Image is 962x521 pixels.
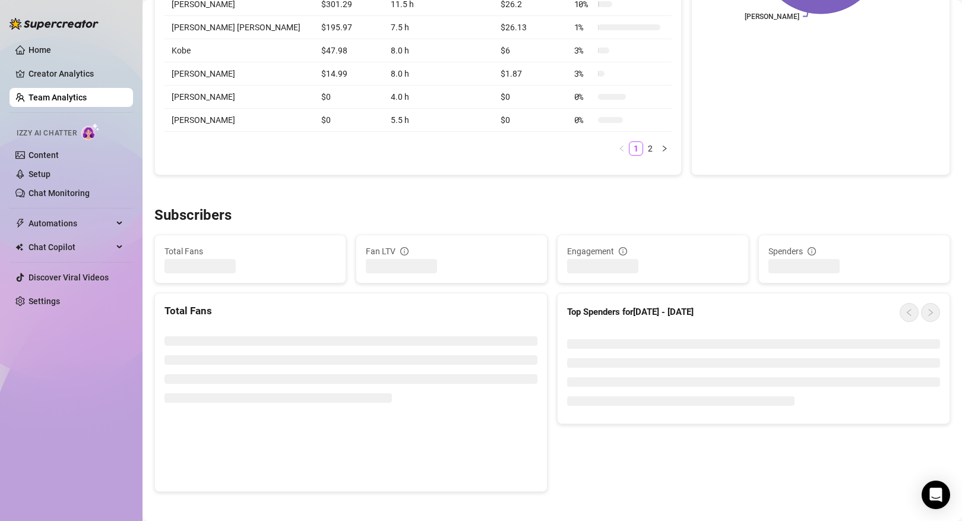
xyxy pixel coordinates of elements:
[29,188,90,198] a: Chat Monitoring
[10,18,99,30] img: logo-BBDzfeDw.svg
[644,142,657,155] a: 2
[15,243,23,251] img: Chat Copilot
[29,169,50,179] a: Setup
[574,44,593,57] span: 3 %
[661,145,668,152] span: right
[768,245,940,258] div: Spenders
[29,93,87,102] a: Team Analytics
[615,141,629,156] button: left
[574,90,593,103] span: 0 %
[629,142,643,155] a: 1
[808,247,816,255] span: info-circle
[384,86,494,109] td: 4.0 h
[81,123,100,140] img: AI Chatter
[164,39,314,62] td: Kobe
[17,128,77,139] span: Izzy AI Chatter
[314,16,384,39] td: $195.97
[618,145,625,152] span: left
[164,245,336,258] span: Total Fans
[29,150,59,160] a: Content
[629,141,643,156] li: 1
[29,214,113,233] span: Automations
[567,245,739,258] div: Engagement
[314,86,384,109] td: $0
[567,305,694,320] article: Top Spenders for [DATE] - [DATE]
[574,113,593,127] span: 0 %
[574,21,593,34] span: 1 %
[922,481,950,509] div: Open Intercom Messenger
[619,247,627,255] span: info-circle
[493,86,567,109] td: $0
[15,219,25,228] span: thunderbolt
[384,62,494,86] td: 8.0 h
[493,39,567,62] td: $6
[29,273,109,282] a: Discover Viral Videos
[384,109,494,132] td: 5.5 h
[164,62,314,86] td: [PERSON_NAME]
[29,296,60,306] a: Settings
[314,39,384,62] td: $47.98
[384,16,494,39] td: 7.5 h
[154,206,232,225] h3: Subscribers
[745,12,799,21] text: [PERSON_NAME]
[400,247,409,255] span: info-circle
[574,67,593,80] span: 3 %
[314,109,384,132] td: $0
[493,62,567,86] td: $1.87
[643,141,657,156] li: 2
[164,16,314,39] td: [PERSON_NAME] [PERSON_NAME]
[615,141,629,156] li: Previous Page
[164,86,314,109] td: [PERSON_NAME]
[384,39,494,62] td: 8.0 h
[29,64,124,83] a: Creator Analytics
[366,245,537,258] div: Fan LTV
[164,303,537,319] div: Total Fans
[164,109,314,132] td: [PERSON_NAME]
[29,238,113,257] span: Chat Copilot
[314,62,384,86] td: $14.99
[493,109,567,132] td: $0
[657,141,672,156] button: right
[657,141,672,156] li: Next Page
[29,45,51,55] a: Home
[493,16,567,39] td: $26.13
